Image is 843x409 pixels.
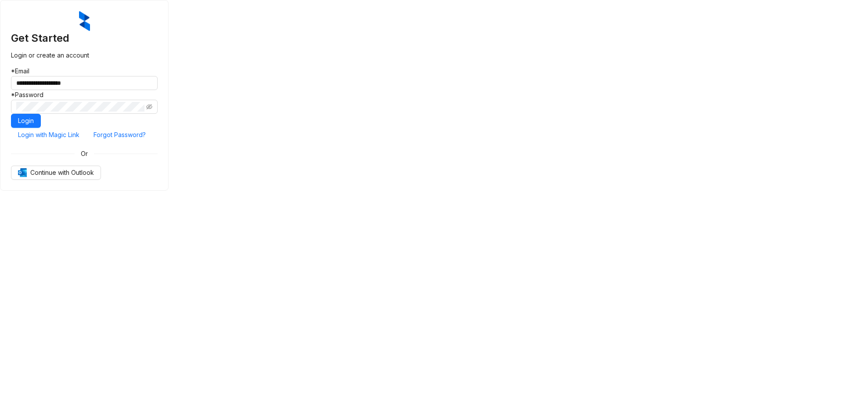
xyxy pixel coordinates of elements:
[18,116,34,126] span: Login
[11,31,158,45] h3: Get Started
[11,66,158,76] div: Email
[18,130,79,140] span: Login with Magic Link
[11,90,158,100] div: Password
[75,149,94,159] span: Or
[11,114,41,128] button: Login
[11,51,158,60] div: Login or create an account
[146,104,152,110] span: eye-invisible
[18,168,27,177] img: Outlook
[11,166,101,180] button: OutlookContinue with Outlook
[11,128,86,142] button: Login with Magic Link
[30,168,94,177] span: Continue with Outlook
[79,11,90,31] img: ZumaIcon
[94,130,146,140] span: Forgot Password?
[86,128,153,142] button: Forgot Password?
